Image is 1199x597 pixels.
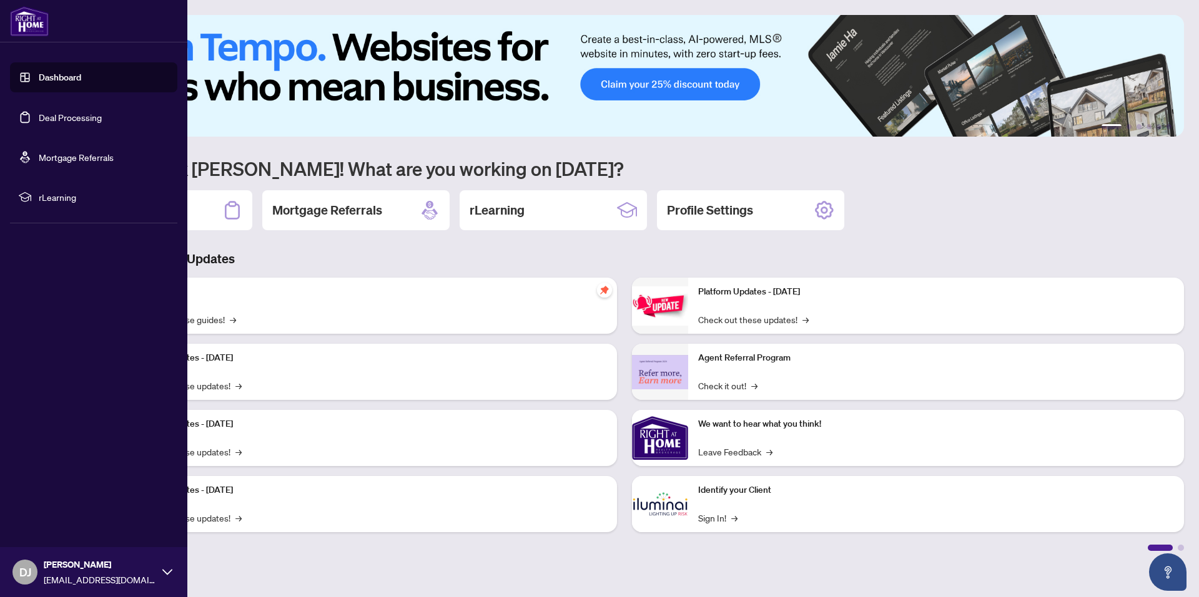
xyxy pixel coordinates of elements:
[65,250,1184,268] h3: Brokerage & Industry Updates
[698,511,738,525] a: Sign In!→
[44,573,156,586] span: [EMAIL_ADDRESS][DOMAIN_NAME]
[698,285,1174,299] p: Platform Updates - [DATE]
[632,476,688,532] img: Identify your Client
[667,201,753,219] h2: Profile Settings
[470,201,525,219] h2: rLearning
[1167,124,1172,129] button: 6
[1127,124,1132,129] button: 2
[751,379,757,392] span: →
[1147,124,1152,129] button: 4
[235,511,242,525] span: →
[632,286,688,326] img: Platform Updates - June 23, 2025
[39,72,81,83] a: Dashboard
[131,351,607,365] p: Platform Updates - [DATE]
[272,201,382,219] h2: Mortgage Referrals
[39,190,169,204] span: rLearning
[766,445,772,459] span: →
[698,379,757,392] a: Check it out!→
[698,417,1174,431] p: We want to hear what you think!
[698,351,1174,365] p: Agent Referral Program
[802,313,809,326] span: →
[39,152,114,163] a: Mortgage Referrals
[1149,553,1187,591] button: Open asap
[1137,124,1142,129] button: 3
[44,558,156,571] span: [PERSON_NAME]
[65,15,1184,137] img: Slide 0
[39,112,102,123] a: Deal Processing
[65,157,1184,180] h1: Welcome back [PERSON_NAME]! What are you working on [DATE]?
[230,313,236,326] span: →
[698,483,1174,497] p: Identify your Client
[632,410,688,466] img: We want to hear what you think!
[698,313,809,326] a: Check out these updates!→
[632,355,688,389] img: Agent Referral Program
[597,283,612,298] span: pushpin
[19,563,31,581] span: DJ
[10,6,49,36] img: logo
[1157,124,1162,129] button: 5
[698,445,772,459] a: Leave Feedback→
[131,285,607,299] p: Self-Help
[235,379,242,392] span: →
[1102,124,1122,129] button: 1
[131,483,607,497] p: Platform Updates - [DATE]
[235,445,242,459] span: →
[731,511,738,525] span: →
[131,417,607,431] p: Platform Updates - [DATE]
